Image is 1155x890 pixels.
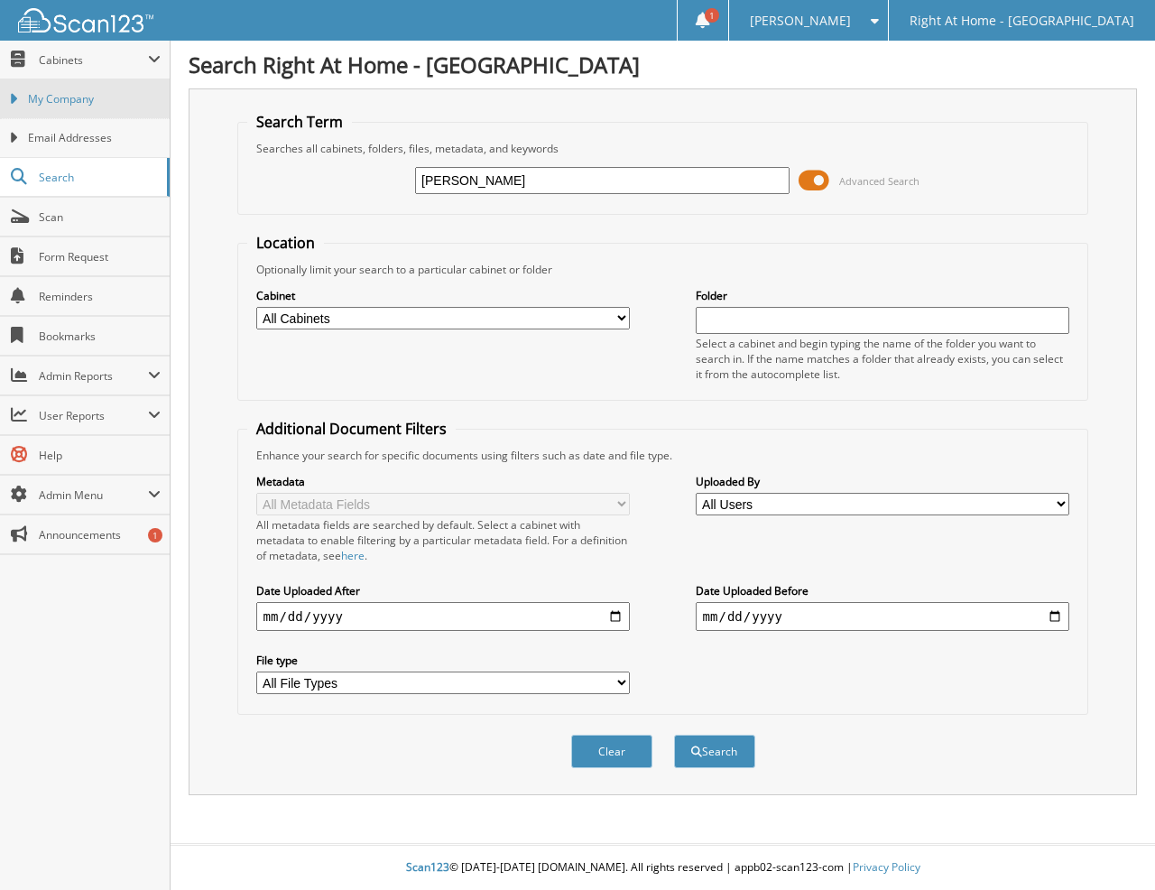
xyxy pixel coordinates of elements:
[256,583,631,598] label: Date Uploaded After
[28,91,161,107] span: My Company
[256,474,631,489] label: Metadata
[696,288,1070,303] label: Folder
[341,548,365,563] a: here
[705,8,719,23] span: 1
[28,130,161,146] span: Email Addresses
[696,474,1070,489] label: Uploaded By
[39,368,148,384] span: Admin Reports
[256,653,631,668] label: File type
[171,846,1155,890] div: © [DATE]-[DATE] [DOMAIN_NAME]. All rights reserved | appb02-scan123-com |
[853,859,920,875] a: Privacy Policy
[39,448,161,463] span: Help
[696,583,1070,598] label: Date Uploaded Before
[247,419,456,439] legend: Additional Document Filters
[750,15,851,26] span: [PERSON_NAME]
[189,50,1137,79] h1: Search Right At Home - [GEOGRAPHIC_DATA]
[39,249,161,264] span: Form Request
[571,735,652,768] button: Clear
[39,408,148,423] span: User Reports
[39,209,161,225] span: Scan
[247,112,352,132] legend: Search Term
[247,233,324,253] legend: Location
[18,8,153,32] img: scan123-logo-white.svg
[910,15,1134,26] span: Right At Home - [GEOGRAPHIC_DATA]
[247,262,1079,277] div: Optionally limit your search to a particular cabinet or folder
[39,170,158,185] span: Search
[39,289,161,304] span: Reminders
[39,487,148,503] span: Admin Menu
[256,602,631,631] input: start
[696,602,1070,631] input: end
[696,336,1070,382] div: Select a cabinet and begin typing the name of the folder you want to search in. If the name match...
[148,528,162,542] div: 1
[406,859,449,875] span: Scan123
[247,141,1079,156] div: Searches all cabinets, folders, files, metadata, and keywords
[39,52,148,68] span: Cabinets
[39,329,161,344] span: Bookmarks
[674,735,755,768] button: Search
[256,517,631,563] div: All metadata fields are searched by default. Select a cabinet with metadata to enable filtering b...
[256,288,631,303] label: Cabinet
[39,527,161,542] span: Announcements
[247,448,1079,463] div: Enhance your search for specific documents using filters such as date and file type.
[839,174,919,188] span: Advanced Search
